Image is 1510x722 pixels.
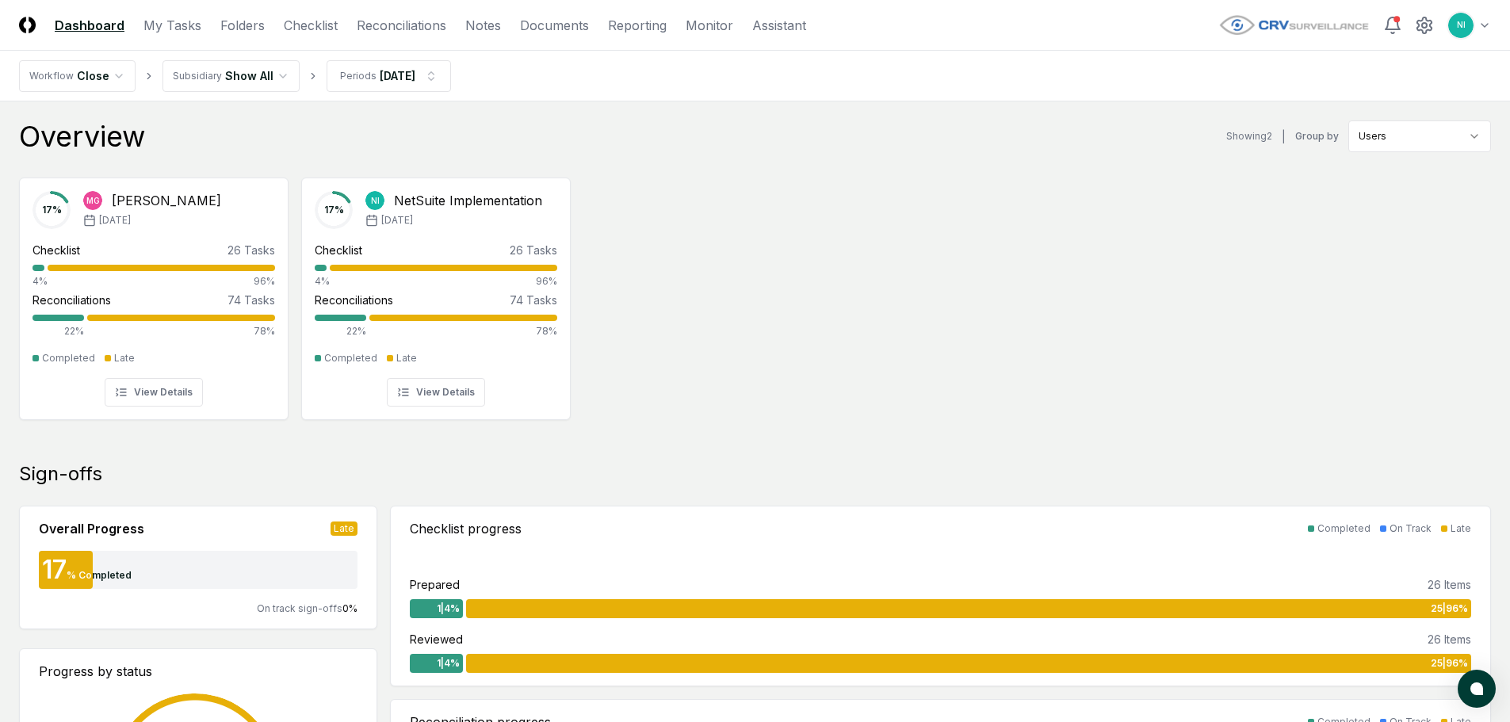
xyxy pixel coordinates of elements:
[32,324,84,338] div: 22%
[520,16,589,35] a: Documents
[410,519,522,538] div: Checklist progress
[87,324,275,338] div: 78%
[19,60,451,92] nav: breadcrumb
[1226,129,1272,143] div: Showing 2
[437,656,460,670] span: 1 | 4 %
[32,242,80,258] div: Checklist
[19,120,145,152] div: Overview
[387,378,485,407] button: View Details
[112,191,221,210] div: [PERSON_NAME]
[1390,521,1432,536] div: On Track
[410,631,463,648] div: Reviewed
[357,16,446,35] a: Reconciliations
[394,191,542,210] div: NetSuite Implementation
[340,69,377,83] div: Periods
[227,242,275,258] div: 26 Tasks
[32,292,111,308] div: Reconciliations
[39,519,144,538] div: Overall Progress
[257,602,342,614] span: On track sign-offs
[19,461,1491,487] div: Sign-offs
[315,292,393,308] div: Reconciliations
[19,17,36,33] img: Logo
[1428,631,1471,648] div: 26 Items
[19,165,289,420] a: 17%MG[PERSON_NAME][DATE]Checklist26 Tasks4%96%Reconciliations74 Tasks22%78%CompletedLateView Details
[324,351,377,365] div: Completed
[410,576,460,593] div: Prepared
[86,195,100,207] span: MG
[55,16,124,35] a: Dashboard
[510,242,557,258] div: 26 Tasks
[1431,602,1468,616] span: 25 | 96 %
[32,274,44,288] div: 4%
[227,292,275,308] div: 74 Tasks
[752,16,806,35] a: Assistant
[369,324,557,338] div: 78%
[1428,576,1471,593] div: 26 Items
[1295,132,1339,141] label: Group by
[29,69,74,83] div: Workflow
[99,213,131,227] span: [DATE]
[510,292,557,308] div: 74 Tasks
[301,165,571,420] a: 17%NINetSuite Implementation[DATE]Checklist26 Tasks4%96%Reconciliations74 Tasks22%78%CompletedLat...
[315,324,366,338] div: 22%
[390,506,1491,686] a: Checklist progressCompletedOn TrackLatePrepared26 Items1|4%25|96%Reviewed26 Items1|4%25|96%
[1451,521,1471,536] div: Late
[686,16,733,35] a: Monitor
[330,274,557,288] div: 96%
[371,195,380,207] span: NI
[220,16,265,35] a: Folders
[396,351,417,365] div: Late
[465,16,501,35] a: Notes
[1458,670,1496,708] button: atlas-launcher
[380,67,415,84] div: [DATE]
[1431,656,1468,670] span: 25 | 96 %
[48,274,275,288] div: 96%
[1218,14,1370,36] img: CRV Surveillance logo
[173,69,222,83] div: Subsidiary
[608,16,667,35] a: Reporting
[67,568,132,583] div: % Completed
[1317,521,1370,536] div: Completed
[342,602,357,614] span: 0 %
[39,557,67,583] div: 17
[105,378,203,407] button: View Details
[42,351,95,365] div: Completed
[1447,11,1475,40] button: NI
[143,16,201,35] a: My Tasks
[315,274,327,288] div: 4%
[39,662,357,681] div: Progress by status
[284,16,338,35] a: Checklist
[327,60,451,92] button: Periods[DATE]
[315,242,362,258] div: Checklist
[381,213,413,227] span: [DATE]
[437,602,460,616] span: 1 | 4 %
[331,521,357,536] div: Late
[1457,19,1466,31] span: NI
[114,351,135,365] div: Late
[1282,128,1286,145] div: |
